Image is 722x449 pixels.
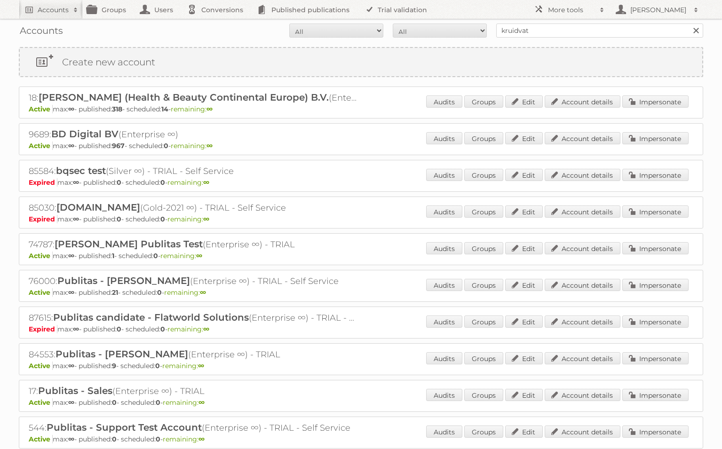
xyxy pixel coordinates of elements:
a: Audits [426,315,462,328]
a: Account details [545,169,620,181]
a: Edit [505,389,543,401]
strong: 0 [160,178,165,187]
strong: 0 [117,215,121,223]
span: remaining: [167,325,209,333]
strong: ∞ [68,435,74,443]
a: Impersonate [622,169,689,181]
a: Edit [505,169,543,181]
a: Edit [505,205,543,218]
a: Groups [464,169,503,181]
strong: 318 [112,105,122,113]
a: Account details [545,95,620,108]
strong: ∞ [68,252,74,260]
strong: 0 [112,398,117,407]
p: max: - published: - scheduled: - [29,435,693,443]
span: BD Digital BV [51,128,119,140]
a: Groups [464,389,503,401]
strong: 0 [117,325,121,333]
span: remaining: [167,178,209,187]
span: Active [29,362,53,370]
strong: 21 [112,288,118,297]
h2: 17: (Enterprise ∞) - TRIAL [29,385,358,397]
a: Impersonate [622,95,689,108]
span: Expired [29,178,57,187]
a: Groups [464,242,503,254]
a: Edit [505,132,543,144]
a: Audits [426,242,462,254]
span: [DOMAIN_NAME] [56,202,140,213]
a: Audits [426,279,462,291]
a: Edit [505,242,543,254]
h2: Accounts [38,5,69,15]
p: max: - published: - scheduled: - [29,215,693,223]
span: remaining: [171,105,213,113]
a: Account details [545,389,620,401]
a: Account details [545,279,620,291]
a: Edit [505,352,543,364]
a: Groups [464,352,503,364]
span: Active [29,288,53,297]
span: bqsec test [56,165,106,176]
h2: 18: (Enterprise ∞) [29,92,358,104]
strong: ∞ [200,288,206,297]
a: Impersonate [622,242,689,254]
span: Publitas - [PERSON_NAME] [57,275,190,286]
strong: ∞ [198,435,205,443]
strong: ∞ [198,398,205,407]
p: max: - published: - scheduled: - [29,105,693,113]
a: Audits [426,205,462,218]
strong: 0 [117,178,121,187]
strong: ∞ [68,362,74,370]
strong: ∞ [73,215,79,223]
strong: ∞ [203,178,209,187]
a: Audits [426,389,462,401]
a: Account details [545,315,620,328]
strong: ∞ [206,142,213,150]
h2: 76000: (Enterprise ∞) - TRIAL - Self Service [29,275,358,287]
a: Impersonate [622,352,689,364]
span: Active [29,252,53,260]
span: Publitas - Support Test Account [47,422,202,433]
strong: ∞ [203,325,209,333]
span: Publitas candidate - Flatworld Solutions [53,312,249,323]
h2: 85030: (Gold-2021 ∞) - TRIAL - Self Service [29,202,358,214]
a: Impersonate [622,315,689,328]
span: remaining: [163,435,205,443]
span: Active [29,398,53,407]
a: Impersonate [622,389,689,401]
a: Audits [426,352,462,364]
span: remaining: [171,142,213,150]
strong: 14 [161,105,168,113]
strong: ∞ [203,215,209,223]
strong: ∞ [73,178,79,187]
strong: 0 [164,142,168,150]
a: Account details [545,425,620,438]
a: Audits [426,425,462,438]
strong: ∞ [73,325,79,333]
strong: ∞ [68,105,74,113]
h2: More tools [548,5,595,15]
strong: 0 [156,398,160,407]
span: remaining: [160,252,202,260]
strong: ∞ [196,252,202,260]
a: Groups [464,132,503,144]
strong: 0 [160,325,165,333]
a: Impersonate [622,205,689,218]
a: Impersonate [622,425,689,438]
p: max: - published: - scheduled: - [29,325,693,333]
strong: 1 [112,252,114,260]
span: [PERSON_NAME] (Health & Beauty Continental Europe) B.V. [39,92,329,103]
span: Active [29,105,53,113]
a: Account details [545,242,620,254]
strong: 9 [112,362,116,370]
strong: 0 [153,252,158,260]
h2: 85584: (Silver ∞) - TRIAL - Self Service [29,165,358,177]
span: Expired [29,325,57,333]
strong: ∞ [198,362,204,370]
a: Edit [505,279,543,291]
p: max: - published: - scheduled: - [29,288,693,297]
a: Audits [426,95,462,108]
p: max: - published: - scheduled: - [29,362,693,370]
a: Edit [505,425,543,438]
strong: 0 [160,215,165,223]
